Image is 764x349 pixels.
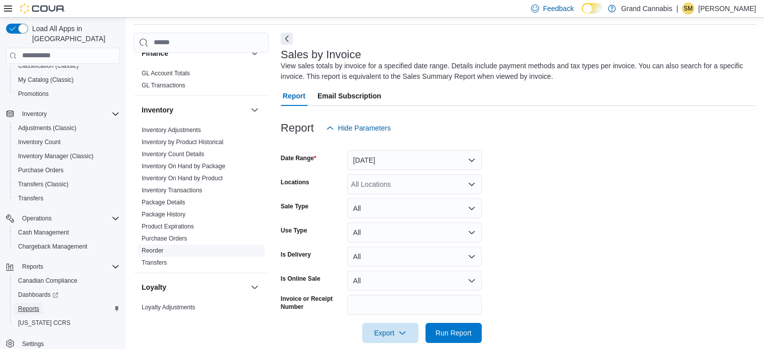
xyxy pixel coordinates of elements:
span: Product Expirations [142,222,194,230]
a: Package Details [142,199,185,206]
span: Operations [18,212,120,224]
h3: Finance [142,48,168,58]
span: Inventory Adjustments [142,126,201,134]
button: Inventory [18,108,51,120]
h3: Loyalty [142,282,166,292]
a: Dashboards [10,288,124,302]
a: Inventory Adjustments [142,127,201,134]
span: Reports [18,305,39,313]
a: GL Transactions [142,82,185,89]
span: Classification (Classic) [14,60,120,72]
span: Transfers (Classic) [18,180,68,188]
button: Next [281,33,293,45]
span: Run Report [435,328,472,338]
a: Product Expirations [142,223,194,230]
button: Adjustments (Classic) [10,121,124,135]
a: Cash Management [14,226,73,239]
span: Reports [14,303,120,315]
span: Feedback [543,4,574,14]
a: My Catalog (Classic) [14,74,78,86]
button: Reports [2,260,124,274]
button: Loyalty [249,281,261,293]
a: Inventory On Hand by Package [142,163,226,170]
a: Reports [14,303,43,315]
div: Shaunna McPhail [682,3,694,15]
a: Promotions [14,88,53,100]
label: Locations [281,178,309,186]
p: Grand Cannabis [621,3,672,15]
span: Washington CCRS [14,317,120,329]
span: Purchase Orders [142,235,187,243]
button: My Catalog (Classic) [10,73,124,87]
button: Inventory Count [10,135,124,149]
a: Canadian Compliance [14,275,81,287]
span: Canadian Compliance [14,275,120,287]
span: Inventory On Hand by Package [142,162,226,170]
span: Classification (Classic) [18,62,79,70]
span: Canadian Compliance [18,277,77,285]
p: [PERSON_NAME] [698,3,756,15]
span: Adjustments (Classic) [18,124,76,132]
span: Report [283,86,305,106]
span: Promotions [18,90,49,98]
div: Loyalty [134,301,269,329]
label: Sale Type [281,202,308,210]
a: Transfers [142,259,167,266]
button: Transfers [10,191,124,205]
span: Dashboards [18,291,58,299]
button: Chargeback Management [10,240,124,254]
span: Dashboards [14,289,120,301]
button: Export [362,323,418,343]
button: Transfers (Classic) [10,177,124,191]
span: Inventory Count [14,136,120,148]
span: Promotions [14,88,120,100]
button: Operations [2,211,124,225]
button: Finance [249,47,261,59]
a: Inventory by Product Historical [142,139,224,146]
span: My Catalog (Classic) [14,74,120,86]
span: Inventory Manager (Classic) [14,150,120,162]
a: Inventory Count Details [142,151,204,158]
span: Purchase Orders [14,164,120,176]
span: Transfers (Classic) [14,178,120,190]
span: Chargeback Management [18,243,87,251]
h3: Inventory [142,105,173,115]
a: Purchase Orders [142,235,187,242]
span: Transfers [142,259,167,267]
a: Inventory Count [14,136,65,148]
h3: Sales by Invoice [281,49,361,61]
span: Inventory Transactions [142,186,202,194]
button: [DATE] [347,150,482,170]
label: Invoice or Receipt Number [281,295,343,311]
span: Purchase Orders [18,166,64,174]
a: Package History [142,211,185,218]
a: Transfers [14,192,47,204]
span: Loyalty Adjustments [142,303,195,311]
button: Canadian Compliance [10,274,124,288]
span: SM [684,3,693,15]
button: Reports [10,302,124,316]
button: Cash Management [10,225,124,240]
a: Transfers (Classic) [14,178,72,190]
span: Inventory Count Details [142,150,204,158]
span: Inventory [18,108,120,120]
a: Inventory Manager (Classic) [14,150,97,162]
a: Inventory On Hand by Product [142,175,223,182]
span: Reports [22,263,43,271]
a: Loyalty Adjustments [142,304,195,311]
button: Inventory [2,107,124,121]
button: Operations [18,212,56,224]
button: Run Report [425,323,482,343]
a: GL Account Totals [142,70,190,77]
a: Classification (Classic) [14,60,83,72]
label: Is Online Sale [281,275,320,283]
div: View sales totals by invoice for a specified date range. Details include payment methods and tax ... [281,61,751,82]
span: My Catalog (Classic) [18,76,74,84]
span: Inventory Manager (Classic) [18,152,93,160]
button: Hide Parameters [322,118,395,138]
span: Transfers [18,194,43,202]
span: Transfers [14,192,120,204]
button: [US_STATE] CCRS [10,316,124,330]
a: Purchase Orders [14,164,68,176]
button: All [347,271,482,291]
